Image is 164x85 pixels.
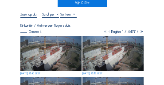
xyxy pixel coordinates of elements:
[20,73,40,75] div: [DATE] 13:40 CEST
[82,36,144,71] img: image_53534080
[111,29,136,34] span: Pagina 1 / 4477
[82,73,102,75] div: [DATE] 13:35 CEST
[20,24,70,27] div: Rinkoniën / Antwerpen Royerssluis
[20,12,37,16] input: Zoek op datum 󰅀
[20,30,42,33] div: Camera 4
[20,36,82,71] img: image_53534236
